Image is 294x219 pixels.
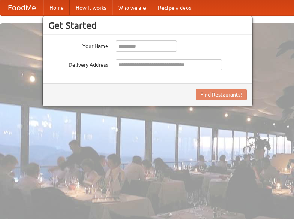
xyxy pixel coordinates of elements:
[43,0,70,15] a: Home
[112,0,152,15] a: Who we are
[48,20,247,31] h3: Get Started
[48,59,108,69] label: Delivery Address
[196,89,247,100] button: Find Restaurants!
[48,40,108,50] label: Your Name
[70,0,112,15] a: How it works
[152,0,197,15] a: Recipe videos
[0,0,43,15] a: FoodMe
